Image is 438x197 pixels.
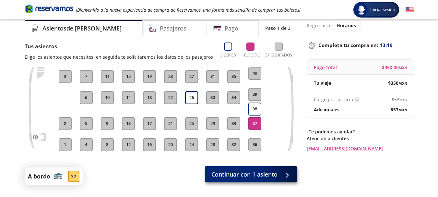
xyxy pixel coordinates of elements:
h4: Pasajeros [160,24,186,33]
h4: Pago [225,24,238,33]
small: MXN [398,107,407,112]
div: Regresar a ver horarios [307,20,414,31]
button: 5 [80,117,93,130]
p: 1 Elegido [241,52,260,58]
button: 32 [227,138,240,151]
button: 22 [164,91,177,104]
button: 21 [164,117,177,130]
button: 23 [164,70,177,83]
button: 39 [248,88,261,101]
a: Brand Logo [25,4,73,16]
p: Elige los asientos que necesites, en seguida te solicitaremos los datos de los pasajeros [25,54,213,60]
div: 37 [68,171,79,182]
button: 28 [206,138,219,151]
a: [EMAIL_ADDRESS][DOMAIN_NAME] [307,145,414,152]
button: 10 [101,91,114,104]
span: $ 350 [388,80,407,86]
button: 4 [80,138,93,151]
button: 25 [185,117,198,130]
button: 24 [185,138,198,151]
button: 3 [59,70,72,83]
button: 8 [101,138,114,151]
button: English [406,6,414,14]
i: Brand Logo [25,4,73,14]
button: 33 [227,117,240,130]
button: Continuar con 1 asiento [205,166,297,182]
p: Cargo por servicio [314,96,353,103]
p: 3 Libres [220,52,236,58]
button: 34 [227,91,240,104]
p: Atención a clientes [307,135,414,142]
span: $ 53 [391,106,407,113]
button: 37 [248,117,261,130]
button: 20 [164,138,177,151]
p: Completa tu compra en : [307,41,414,50]
button: 31 [206,70,219,83]
p: Adicionales [314,106,339,113]
button: 30 [206,91,219,104]
button: 29 [206,117,219,130]
button: 35 [227,70,240,83]
span: Iniciar sesión [368,6,398,13]
span: Continuar con 1 asiento [211,170,278,179]
button: 17 [143,117,156,130]
button: 18 [143,91,156,104]
small: MXN [398,81,407,86]
span: 13:19 [380,42,393,49]
button: 13 [122,117,135,130]
p: Paso 1 de 3 [265,25,290,31]
p: ¿Te podemos ayudar? [307,128,414,135]
button: 36 [248,138,261,151]
button: 16 [143,138,156,151]
button: 15 [122,70,135,83]
button: 26 [185,91,198,104]
em: ¡Bienvenido a la nueva experiencia de compra de Reservamos, una forma más sencilla de comprar tus... [76,7,301,13]
p: Tu viaje [314,80,331,86]
p: Regresar a [307,22,330,29]
button: 9 [101,117,114,130]
button: 7 [80,70,93,83]
button: 2 [59,117,72,130]
small: MXN [399,65,407,70]
h4: Asientos de [PERSON_NAME] [42,24,122,33]
span: $ 350.00 [382,64,407,71]
button: 40 [248,67,261,80]
p: A bordo [28,172,50,181]
button: 19 [143,70,156,83]
small: MXN [399,97,407,102]
p: Pago total [314,64,337,71]
p: 37 Ocupados [265,52,292,58]
button: 6 [80,91,93,104]
button: 1 [59,138,72,151]
button: 12 [122,138,135,151]
p: Tus asientos [25,43,213,50]
button: 11 [101,70,114,83]
span: Horarios [337,22,356,29]
button: 14 [122,91,135,104]
iframe: Messagebird Livechat Widget [400,159,432,191]
button: 38 [248,103,261,116]
button: 27 [185,70,198,83]
span: $ 53 [392,96,407,103]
